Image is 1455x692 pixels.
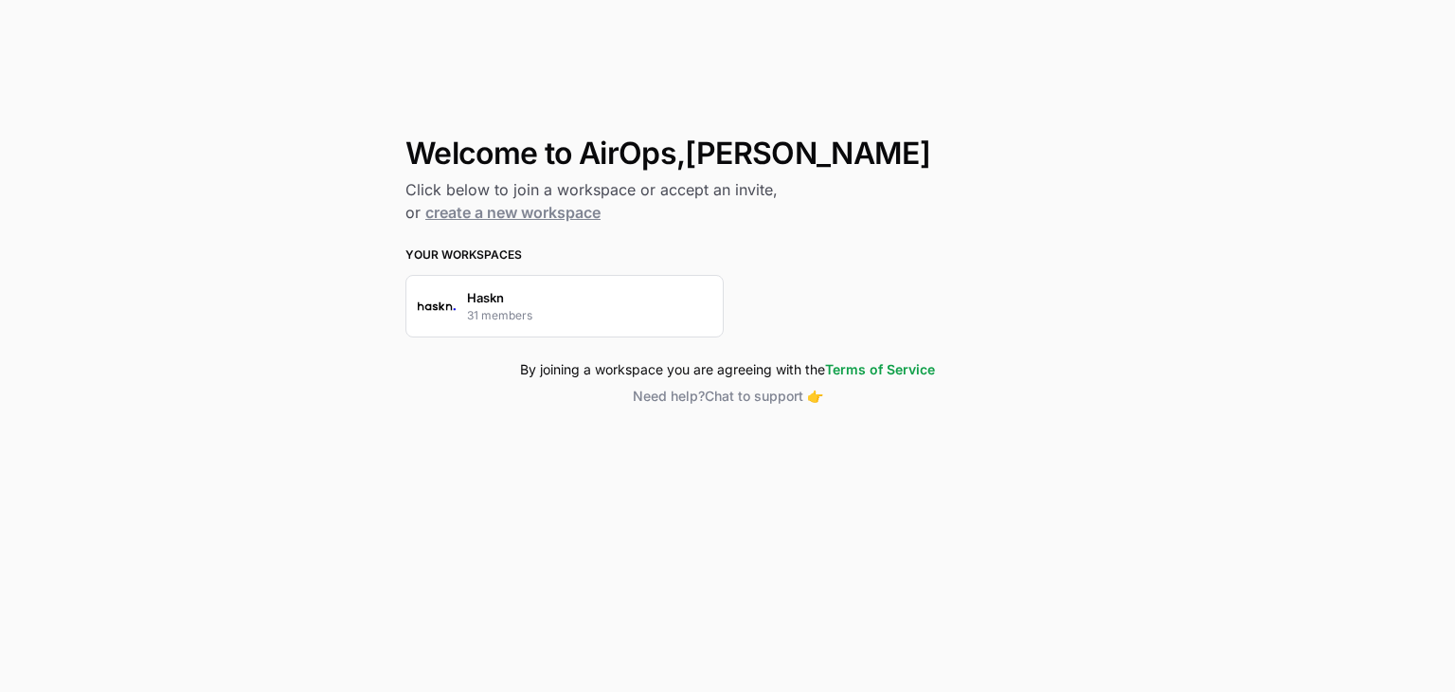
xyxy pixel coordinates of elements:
span: Need help? [633,388,705,404]
p: Haskn [467,288,504,307]
p: 31 members [467,307,532,324]
a: Terms of Service [825,361,935,377]
button: Company LogoHaskn31 members [405,275,724,337]
span: Chat to support 👉 [705,388,823,404]
div: By joining a workspace you are agreeing with the [405,360,1050,379]
h1: Welcome to AirOps, [PERSON_NAME] [405,137,1050,171]
button: Need help?Chat to support 👉 [405,387,1050,406]
h2: Click below to join a workspace or accept an invite, or [405,178,1050,224]
h3: Your Workspaces [405,246,1050,264]
img: Company Logo [418,287,456,325]
a: create a new workspace [425,203,601,222]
